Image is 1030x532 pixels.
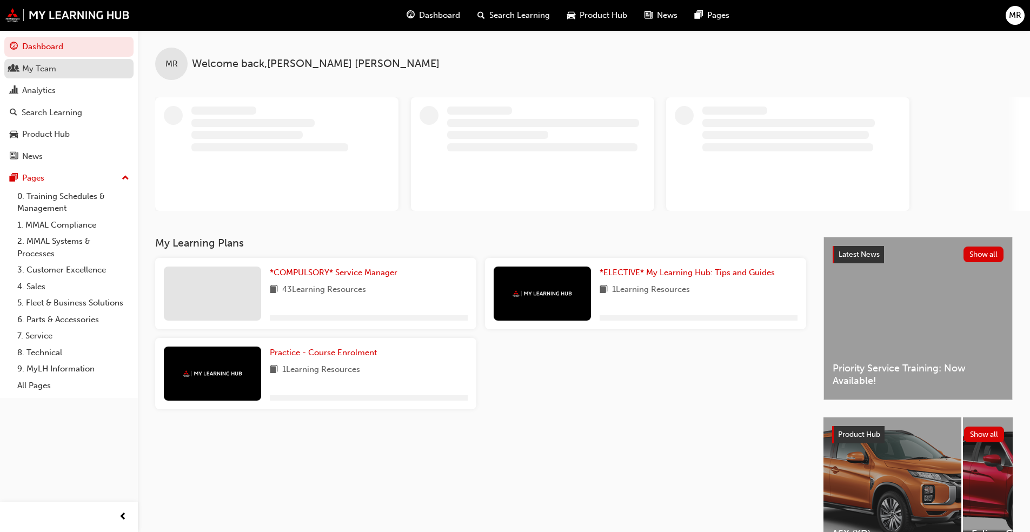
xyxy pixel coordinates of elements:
[270,267,402,279] a: *COMPULSORY* Service Manager
[686,4,738,26] a: pages-iconPages
[13,188,134,217] a: 0. Training Schedules & Management
[13,278,134,295] a: 4. Sales
[10,130,18,139] span: car-icon
[192,58,440,70] span: Welcome back , [PERSON_NAME] [PERSON_NAME]
[1006,6,1025,25] button: MR
[600,268,775,277] span: *ELECTIVE* My Learning Hub: Tips and Guides
[122,171,129,185] span: up-icon
[13,311,134,328] a: 6. Parts & Accessories
[559,4,636,26] a: car-iconProduct Hub
[964,427,1005,442] button: Show all
[4,124,134,144] a: Product Hub
[13,233,134,262] a: 2. MMAL Systems & Processes
[419,9,460,22] span: Dashboard
[600,283,608,297] span: book-icon
[13,344,134,361] a: 8. Technical
[282,363,360,377] span: 1 Learning Resources
[636,4,686,26] a: news-iconNews
[833,246,1004,263] a: Latest NewsShow all
[1009,9,1021,22] span: MR
[567,9,575,22] span: car-icon
[22,84,56,97] div: Analytics
[4,81,134,101] a: Analytics
[270,363,278,377] span: book-icon
[270,348,377,357] span: Practice - Course Enrolment
[489,9,550,22] span: Search Learning
[22,128,70,141] div: Product Hub
[644,9,653,22] span: news-icon
[22,150,43,163] div: News
[963,247,1004,262] button: Show all
[5,8,130,22] img: mmal
[165,58,178,70] span: MR
[282,283,366,297] span: 43 Learning Resources
[13,361,134,377] a: 9. MyLH Information
[13,377,134,394] a: All Pages
[4,168,134,188] button: Pages
[600,267,779,279] a: *ELECTIVE* My Learning Hub: Tips and Guides
[13,217,134,234] a: 1. MMAL Compliance
[4,35,134,168] button: DashboardMy TeamAnalyticsSearch LearningProduct HubNews
[10,42,18,52] span: guage-icon
[183,370,242,377] img: mmal
[833,362,1004,387] span: Priority Service Training: Now Available!
[839,250,880,259] span: Latest News
[270,347,381,359] a: Practice - Course Enrolment
[10,152,18,162] span: news-icon
[4,103,134,123] a: Search Learning
[657,9,677,22] span: News
[612,283,690,297] span: 1 Learning Resources
[4,147,134,167] a: News
[10,174,18,183] span: pages-icon
[10,108,17,118] span: search-icon
[469,4,559,26] a: search-iconSearch Learning
[10,86,18,96] span: chart-icon
[13,262,134,278] a: 3. Customer Excellence
[4,59,134,79] a: My Team
[832,426,1004,443] a: Product HubShow all
[155,237,806,249] h3: My Learning Plans
[477,9,485,22] span: search-icon
[22,63,56,75] div: My Team
[22,172,44,184] div: Pages
[13,328,134,344] a: 7. Service
[10,64,18,74] span: people-icon
[838,430,880,439] span: Product Hub
[22,107,82,119] div: Search Learning
[407,9,415,22] span: guage-icon
[398,4,469,26] a: guage-iconDashboard
[695,9,703,22] span: pages-icon
[119,510,127,524] span: prev-icon
[513,290,572,297] img: mmal
[823,237,1013,400] a: Latest NewsShow allPriority Service Training: Now Available!
[270,268,397,277] span: *COMPULSORY* Service Manager
[580,9,627,22] span: Product Hub
[4,37,134,57] a: Dashboard
[270,283,278,297] span: book-icon
[707,9,729,22] span: Pages
[13,295,134,311] a: 5. Fleet & Business Solutions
